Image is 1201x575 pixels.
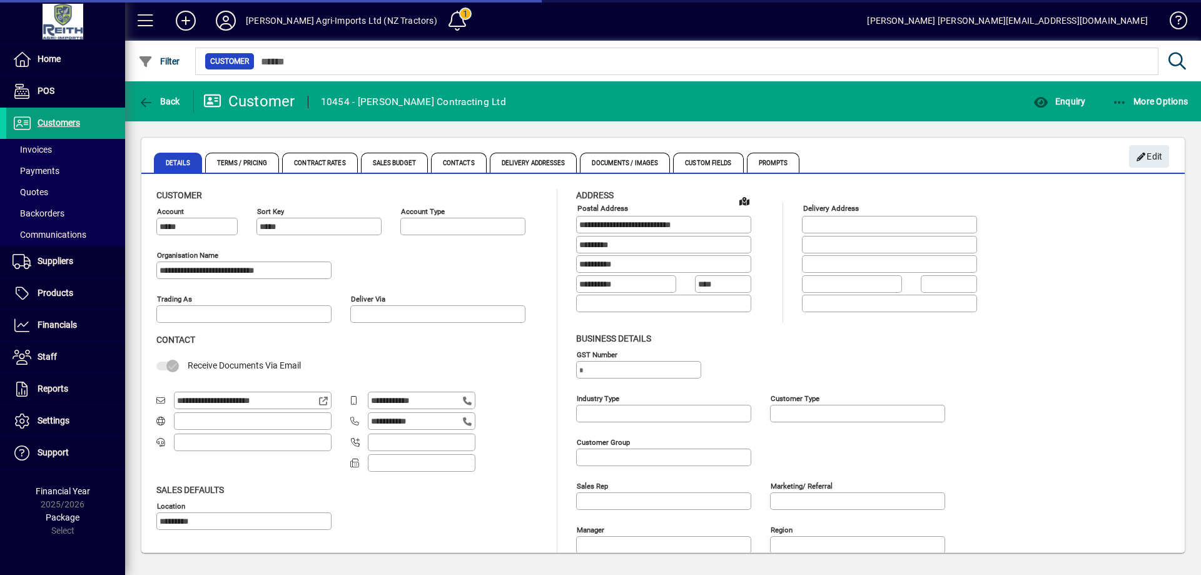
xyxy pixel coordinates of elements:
[576,190,614,200] span: Address
[6,76,125,107] a: POS
[771,525,793,534] mat-label: Region
[6,405,125,437] a: Settings
[210,55,249,68] span: Customer
[135,90,183,113] button: Back
[734,191,754,211] a: View on map
[157,295,192,303] mat-label: Trading as
[576,333,651,343] span: Business details
[1033,96,1085,106] span: Enquiry
[6,44,125,75] a: Home
[6,160,125,181] a: Payments
[490,153,577,173] span: Delivery Addresses
[188,360,301,370] span: Receive Documents Via Email
[577,350,617,359] mat-label: GST Number
[431,153,487,173] span: Contacts
[157,207,184,216] mat-label: Account
[166,9,206,32] button: Add
[154,153,202,173] span: Details
[13,230,86,240] span: Communications
[282,153,357,173] span: Contract Rates
[38,384,68,394] span: Reports
[321,92,506,112] div: 10454 - [PERSON_NAME] Contracting Ltd
[580,153,670,173] span: Documents / Images
[205,153,280,173] span: Terms / Pricing
[1112,96,1188,106] span: More Options
[13,145,52,155] span: Invoices
[351,295,385,303] mat-label: Deliver via
[6,203,125,224] a: Backorders
[38,320,77,330] span: Financials
[6,310,125,341] a: Financials
[138,96,180,106] span: Back
[206,9,246,32] button: Profile
[6,278,125,309] a: Products
[38,415,69,425] span: Settings
[257,207,284,216] mat-label: Sort key
[157,251,218,260] mat-label: Organisation name
[577,437,630,446] mat-label: Customer group
[577,481,608,490] mat-label: Sales rep
[13,187,48,197] span: Quotes
[6,181,125,203] a: Quotes
[38,86,54,96] span: POS
[673,153,743,173] span: Custom Fields
[38,288,73,298] span: Products
[125,90,194,113] app-page-header-button: Back
[38,352,57,362] span: Staff
[156,485,224,495] span: Sales defaults
[13,208,64,218] span: Backorders
[157,501,185,510] mat-label: Location
[138,56,180,66] span: Filter
[771,481,833,490] mat-label: Marketing/ Referral
[135,50,183,73] button: Filter
[1030,90,1088,113] button: Enquiry
[6,139,125,160] a: Invoices
[13,166,59,176] span: Payments
[36,486,90,496] span: Financial Year
[38,54,61,64] span: Home
[38,447,69,457] span: Support
[1129,145,1169,168] button: Edit
[156,190,202,200] span: Customer
[771,394,819,402] mat-label: Customer type
[6,374,125,405] a: Reports
[6,342,125,373] a: Staff
[38,256,73,266] span: Suppliers
[361,153,428,173] span: Sales Budget
[6,437,125,469] a: Support
[747,153,800,173] span: Prompts
[38,118,80,128] span: Customers
[577,525,604,534] mat-label: Manager
[1109,90,1192,113] button: More Options
[577,394,619,402] mat-label: Industry type
[156,335,195,345] span: Contact
[203,91,295,111] div: Customer
[6,246,125,277] a: Suppliers
[246,11,437,31] div: [PERSON_NAME] Agri-Imports Ltd (NZ Tractors)
[1160,3,1185,43] a: Knowledge Base
[1136,146,1163,167] span: Edit
[46,512,79,522] span: Package
[867,11,1148,31] div: [PERSON_NAME] [PERSON_NAME][EMAIL_ADDRESS][DOMAIN_NAME]
[401,207,445,216] mat-label: Account Type
[6,224,125,245] a: Communications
